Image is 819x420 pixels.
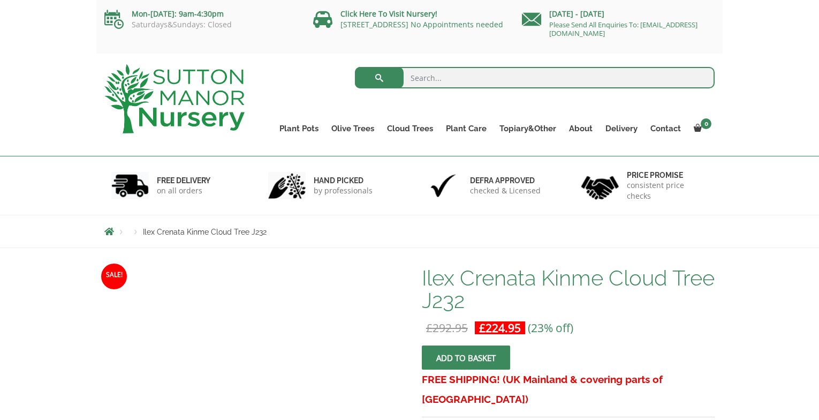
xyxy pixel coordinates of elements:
[314,185,373,196] p: by professionals
[439,121,493,136] a: Plant Care
[627,170,708,180] h6: Price promise
[493,121,563,136] a: Topiary&Other
[422,346,510,370] button: Add to basket
[426,320,433,335] span: £
[424,172,462,199] img: 3.jpg
[426,320,468,335] bdi: 292.95
[479,320,486,335] span: £
[528,320,573,335] span: (23% off)
[157,176,210,185] h6: FREE DELIVERY
[268,172,306,199] img: 2.jpg
[111,172,149,199] img: 1.jpg
[522,7,715,20] p: [DATE] - [DATE]
[701,118,711,129] span: 0
[627,180,708,201] p: consistent price checks
[143,228,267,236] span: Ilex Crenata Kinme Cloud Tree J232
[599,121,644,136] a: Delivery
[479,320,521,335] bdi: 224.95
[563,121,599,136] a: About
[422,267,715,312] h1: Ilex Crenata Kinme Cloud Tree J232
[314,176,373,185] h6: hand picked
[340,19,503,29] a: [STREET_ADDRESS] No Appointments needed
[273,121,325,136] a: Plant Pots
[104,64,245,133] img: logo
[470,176,541,185] h6: Defra approved
[470,185,541,196] p: checked & Licensed
[381,121,439,136] a: Cloud Trees
[104,227,715,236] nav: Breadcrumbs
[325,121,381,136] a: Olive Trees
[644,121,687,136] a: Contact
[687,121,715,136] a: 0
[422,370,715,409] h3: FREE SHIPPING! (UK Mainland & covering parts of [GEOGRAPHIC_DATA])
[101,264,127,289] span: Sale!
[581,169,619,202] img: 4.jpg
[104,20,297,29] p: Saturdays&Sundays: Closed
[355,67,715,88] input: Search...
[549,20,697,38] a: Please Send All Enquiries To: [EMAIL_ADDRESS][DOMAIN_NAME]
[157,185,210,196] p: on all orders
[340,9,437,19] a: Click Here To Visit Nursery!
[104,7,297,20] p: Mon-[DATE]: 9am-4:30pm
